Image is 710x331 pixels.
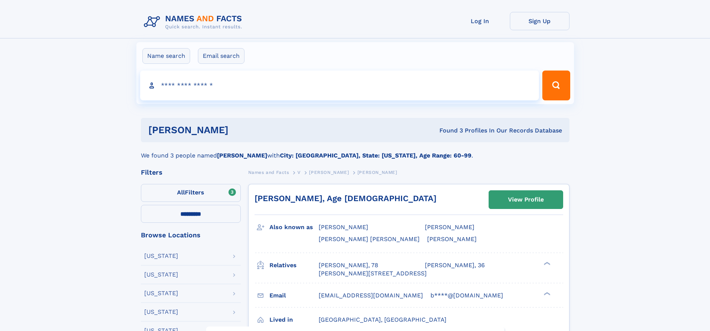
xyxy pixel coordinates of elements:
[255,194,436,203] a: [PERSON_NAME], Age [DEMOGRAPHIC_DATA]
[144,272,178,278] div: [US_STATE]
[319,224,368,231] span: [PERSON_NAME]
[144,253,178,259] div: [US_STATE]
[319,292,423,299] span: [EMAIL_ADDRESS][DOMAIN_NAME]
[141,142,569,160] div: We found 3 people named with .
[217,152,267,159] b: [PERSON_NAME]
[319,261,378,269] a: [PERSON_NAME], 78
[269,313,319,326] h3: Lived in
[141,169,241,176] div: Filters
[319,235,420,243] span: [PERSON_NAME] [PERSON_NAME]
[141,12,248,32] img: Logo Names and Facts
[142,48,190,64] label: Name search
[489,191,563,209] a: View Profile
[334,127,562,135] div: Found 3 Profiles In Our Records Database
[140,71,539,100] input: search input
[510,12,569,30] a: Sign Up
[269,221,319,234] h3: Also known as
[269,289,319,302] h3: Email
[542,261,551,266] div: ❯
[542,291,551,296] div: ❯
[425,261,485,269] a: [PERSON_NAME], 36
[297,168,301,177] a: V
[425,224,474,231] span: [PERSON_NAME]
[269,259,319,272] h3: Relatives
[357,170,397,175] span: [PERSON_NAME]
[542,71,570,100] button: Search Button
[309,170,349,175] span: [PERSON_NAME]
[198,48,244,64] label: Email search
[319,316,446,323] span: [GEOGRAPHIC_DATA], [GEOGRAPHIC_DATA]
[280,152,471,159] b: City: [GEOGRAPHIC_DATA], State: [US_STATE], Age Range: 60-99
[508,191,544,208] div: View Profile
[248,168,289,177] a: Names and Facts
[148,125,334,135] h1: [PERSON_NAME]
[144,309,178,315] div: [US_STATE]
[427,235,477,243] span: [PERSON_NAME]
[309,168,349,177] a: [PERSON_NAME]
[144,290,178,296] div: [US_STATE]
[297,170,301,175] span: V
[141,184,241,202] label: Filters
[450,12,510,30] a: Log In
[177,189,185,196] span: All
[319,269,427,278] a: [PERSON_NAME][STREET_ADDRESS]
[141,232,241,238] div: Browse Locations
